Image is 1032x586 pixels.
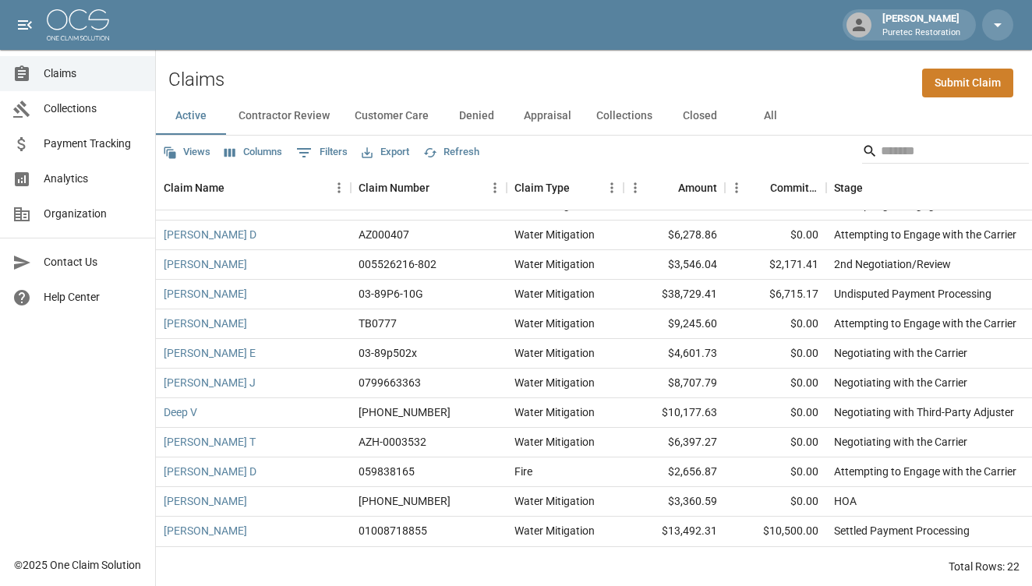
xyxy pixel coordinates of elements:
div: $13,492.31 [624,517,725,546]
button: Sort [748,177,770,199]
button: Collections [584,97,665,135]
div: $6,397.27 [624,428,725,457]
div: 03-89p502x [359,345,417,361]
div: $0.00 [725,457,826,487]
div: 059838165 [359,464,415,479]
div: Claim Type [507,166,624,210]
div: $3,546.04 [624,250,725,280]
a: [PERSON_NAME] D [164,464,256,479]
div: Total Rows: 22 [949,559,1020,574]
button: Menu [725,176,748,199]
a: [PERSON_NAME] [164,493,247,509]
button: open drawer [9,9,41,41]
button: Sort [429,177,451,199]
div: 0799663363 [359,375,421,390]
div: Committed Amount [725,166,826,210]
div: $3,360.59 [624,487,725,517]
a: [PERSON_NAME] T [164,434,256,450]
div: AZ000407 [359,227,409,242]
a: [PERSON_NAME] [164,256,247,272]
div: Stage [834,166,863,210]
div: Water Mitigation [514,227,595,242]
div: Claim Type [514,166,570,210]
div: Water Mitigation [514,345,595,361]
button: Sort [656,177,678,199]
button: Export [358,140,413,164]
div: Water Mitigation [514,256,595,272]
div: Water Mitigation [514,523,595,538]
button: Active [156,97,226,135]
div: $9,245.60 [624,309,725,339]
div: $38,729.41 [624,280,725,309]
button: Views [159,140,214,164]
div: 2nd Negotiation/Review [834,256,951,272]
div: Water Mitigation [514,434,595,450]
a: Deep V [164,404,197,420]
div: $6,278.86 [624,221,725,250]
p: Puretec Restoration [882,26,960,40]
span: Analytics [44,171,143,187]
button: Menu [327,176,351,199]
div: AZH-0003532 [359,434,426,450]
div: Amount [624,166,725,210]
button: Sort [570,177,592,199]
div: Claim Name [164,166,224,210]
div: Water Mitigation [514,286,595,302]
div: $0.00 [725,309,826,339]
div: Attempting to Engage with the Carrier [834,316,1016,331]
div: dynamic tabs [156,97,1032,135]
div: © 2025 One Claim Solution [14,557,141,573]
div: $0.00 [725,369,826,398]
span: Help Center [44,289,143,305]
div: Claim Number [359,166,429,210]
div: $6,715.17 [725,280,826,309]
div: Water Mitigation [514,493,595,509]
div: Attempting to Engage with the Carrier [834,464,1016,479]
div: $2,171.41 [725,250,826,280]
a: [PERSON_NAME] D [164,227,256,242]
div: $0.00 [725,221,826,250]
div: Negotiating with Third-Party Adjuster [834,404,1014,420]
div: $2,656.87 [624,457,725,487]
div: Water Mitigation [514,316,595,331]
div: 01-009-090584 [359,493,451,509]
div: Fire [514,464,532,479]
button: Select columns [221,140,286,164]
button: Sort [224,177,246,199]
h2: Claims [168,69,224,91]
div: $10,177.63 [624,398,725,428]
div: 005526216-802 [359,256,436,272]
button: Menu [600,176,624,199]
button: Menu [483,176,507,199]
span: Organization [44,206,143,222]
div: Claim Number [351,166,507,210]
button: Denied [441,97,511,135]
button: All [735,97,805,135]
a: [PERSON_NAME] [164,523,247,538]
button: Customer Care [342,97,441,135]
div: Amount [678,166,717,210]
div: 03-89P6-10G [359,286,423,302]
div: [PERSON_NAME] [876,11,967,39]
div: TB0777 [359,316,397,331]
div: Negotiating with the Carrier [834,345,967,361]
div: Search [862,139,1029,167]
button: Sort [863,177,885,199]
div: $0.00 [725,398,826,428]
button: Contractor Review [226,97,342,135]
div: $10,500.00 [725,517,826,546]
button: Appraisal [511,97,584,135]
span: Payment Tracking [44,136,143,152]
div: $0.00 [725,487,826,517]
div: Undisputed Payment Processing [834,286,991,302]
a: [PERSON_NAME] J [164,375,256,390]
div: $0.00 [725,428,826,457]
a: [PERSON_NAME] [164,316,247,331]
div: $0.00 [725,339,826,369]
a: [PERSON_NAME] [164,286,247,302]
div: Water Mitigation [514,375,595,390]
button: Show filters [292,140,352,165]
button: Closed [665,97,735,135]
div: $4,601.73 [624,339,725,369]
div: HOA [834,493,857,509]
